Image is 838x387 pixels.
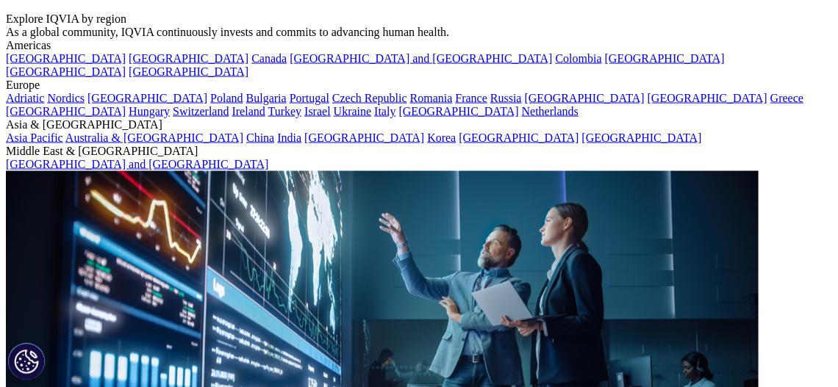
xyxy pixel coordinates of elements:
a: Colombia [556,52,602,65]
a: Bulgaria [246,92,287,104]
a: [GEOGRAPHIC_DATA] [605,52,725,65]
a: Canada [251,52,287,65]
a: [GEOGRAPHIC_DATA] [582,131,702,144]
a: Ireland [232,105,265,117]
button: Cookies Settings [8,343,45,380]
a: Italy [374,105,395,117]
a: [GEOGRAPHIC_DATA] [87,92,207,104]
a: [GEOGRAPHIC_DATA] [459,131,579,144]
a: [GEOGRAPHIC_DATA] [525,92,645,104]
a: [GEOGRAPHIC_DATA] [6,52,126,65]
a: Greece [770,92,803,104]
a: [GEOGRAPHIC_DATA] [129,65,248,78]
a: Adriatic [6,92,44,104]
a: Turkey [268,105,302,117]
div: As a global community, IQVIA continuously invests and commits to advancing human health. [6,26,832,39]
a: Asia Pacific [6,131,63,144]
div: Middle East & [GEOGRAPHIC_DATA] [6,145,832,158]
a: Switzerland [173,105,229,117]
a: Korea [427,131,456,144]
a: [GEOGRAPHIC_DATA] [129,52,248,65]
div: Asia & [GEOGRAPHIC_DATA] [6,118,832,131]
a: Nordics [47,92,85,104]
a: Israel [304,105,331,117]
a: Netherlands [522,105,579,117]
a: India [277,131,301,144]
a: Romania [410,92,453,104]
a: Hungary [129,105,170,117]
a: [GEOGRAPHIC_DATA] [304,131,424,144]
a: [GEOGRAPHIC_DATA] [6,105,126,117]
a: [GEOGRAPHIC_DATA] and [GEOGRAPHIC_DATA] [6,158,268,170]
a: Portugal [290,92,329,104]
a: [GEOGRAPHIC_DATA] [6,65,126,78]
a: Russia [490,92,522,104]
a: Czech Republic [332,92,407,104]
a: France [456,92,488,104]
div: Explore IQVIA by region [6,12,832,26]
div: Americas [6,39,832,52]
a: [GEOGRAPHIC_DATA] [648,92,767,104]
div: Europe [6,79,832,92]
a: [GEOGRAPHIC_DATA] [399,105,519,117]
a: Australia & [GEOGRAPHIC_DATA] [65,131,243,144]
a: Ukraine [334,105,372,117]
a: [GEOGRAPHIC_DATA] and [GEOGRAPHIC_DATA] [290,52,552,65]
a: Poland [210,92,243,104]
a: China [246,131,274,144]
